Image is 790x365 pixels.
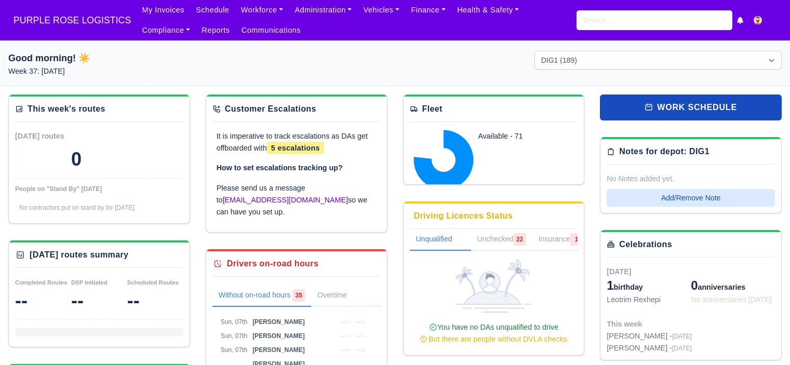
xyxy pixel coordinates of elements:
div: Driving Licences Status [414,210,513,222]
span: 0 [691,278,698,292]
button: Add/Remove Note [607,189,775,207]
small: Scheduled Routes [127,279,179,286]
div: You have no DAs unqualified to drive [414,321,574,345]
p: How to set escalations tracking up? [217,162,377,174]
span: 1 [570,233,583,246]
span: 22 [514,233,526,246]
div: People on "Stand By" [DATE] [15,185,183,193]
a: Reports [196,20,235,40]
small: DSP Initiated [71,279,108,286]
span: --:-- [341,346,351,354]
div: Celebrations [619,238,672,251]
div: Customer Escalations [225,103,316,115]
div: But there are people without DVLA checks. [414,333,574,345]
div: Available - 71 [478,130,563,142]
div: Leotrim Rexhepi [607,294,691,306]
span: Sun, 07th [221,332,247,340]
span: --:-- [356,318,366,326]
div: No Notes added yet. [607,173,775,185]
span: [PERSON_NAME] [252,318,305,326]
p: Please send us a message to so we can have you set up. [217,182,377,218]
a: Insurance [532,229,589,251]
div: This week's routes [28,103,105,115]
div: birthday [607,277,691,294]
span: --:-- [341,332,351,340]
span: [DATE] [672,345,692,352]
small: Completed Routes [15,279,68,286]
div: -- [127,290,183,311]
div: [DATE] routes [15,130,99,142]
div: [DATE] routes summary [30,249,128,261]
a: Communications [236,20,307,40]
span: --:-- [356,332,366,340]
div: 0 [71,149,82,170]
a: Unqualified [410,229,471,251]
div: anniversaries [691,277,775,294]
span: 5 escalations [267,142,324,154]
span: No contractors put on stand by for [DATE] [19,204,135,211]
span: [DATE] [607,267,631,276]
p: Week 37: [DATE] [8,65,256,77]
a: Overtime [311,285,368,307]
div: [PERSON_NAME] - [607,330,692,342]
span: [PERSON_NAME] [252,346,305,354]
p: It is imperative to track escalations as DAs get offboarded with [217,130,377,154]
span: [PERSON_NAME] [252,332,305,340]
span: No anniversaries [DATE] [691,295,772,304]
span: [DATE] [672,333,692,340]
a: Compliance [136,20,196,40]
span: 1 [607,278,613,292]
div: [PERSON_NAME] - [607,342,692,354]
span: --:-- [341,318,351,326]
span: --:-- [356,346,366,354]
div: Drivers on-road hours [227,258,318,270]
span: This week [607,320,642,328]
span: Sun, 07th [221,318,247,326]
div: -- [15,290,71,311]
a: work schedule [600,94,782,120]
a: PURPLE ROSE LOGISTICS [8,10,136,31]
h1: Good morning! ☀️ [8,51,256,65]
input: Search... [577,10,732,30]
div: Fleet [422,103,443,115]
a: Unchecked [471,229,532,251]
div: -- [71,290,127,311]
span: 35 [292,289,305,302]
a: Without on-road hours [212,285,312,307]
a: [EMAIL_ADDRESS][DOMAIN_NAME] [223,196,348,204]
div: Notes for depot: DIG1 [619,145,709,158]
span: Sun, 07th [221,346,247,354]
